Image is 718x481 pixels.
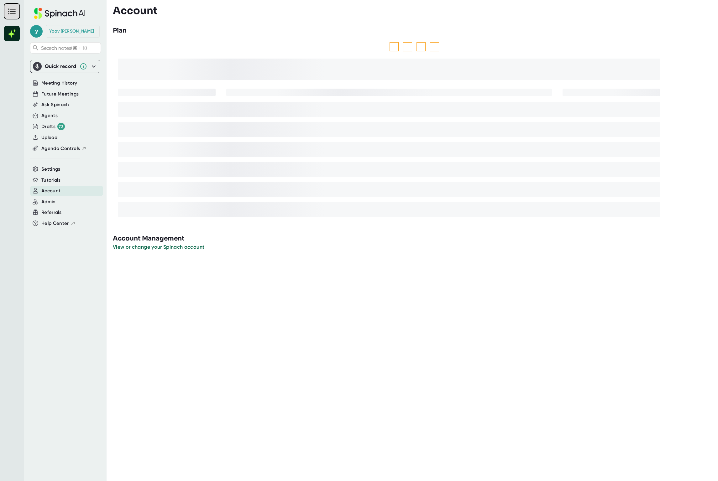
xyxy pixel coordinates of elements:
[113,26,127,35] h3: Plan
[45,63,76,70] div: Quick record
[33,60,97,73] div: Quick record
[113,5,158,17] h3: Account
[41,145,80,152] span: Agenda Controls
[41,177,60,184] button: Tutorials
[41,91,79,98] button: Future Meetings
[41,187,60,194] button: Account
[41,112,58,119] button: Agents
[30,25,43,38] span: y
[41,220,69,227] span: Help Center
[113,244,204,250] span: View or change your Spinach account
[41,145,86,152] button: Agenda Controls
[41,198,56,205] button: Admin
[41,80,77,87] button: Meeting History
[49,28,94,34] div: Yoav Grossman
[41,123,65,130] button: Drafts 73
[41,209,61,216] button: Referrals
[41,123,65,130] div: Drafts
[41,166,60,173] button: Settings
[113,243,204,251] button: View or change your Spinach account
[57,123,65,130] div: 73
[113,234,718,243] h3: Account Management
[41,45,87,51] span: Search notes (⌘ + K)
[41,101,69,108] button: Ask Spinach
[41,220,76,227] button: Help Center
[41,134,57,141] button: Upload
